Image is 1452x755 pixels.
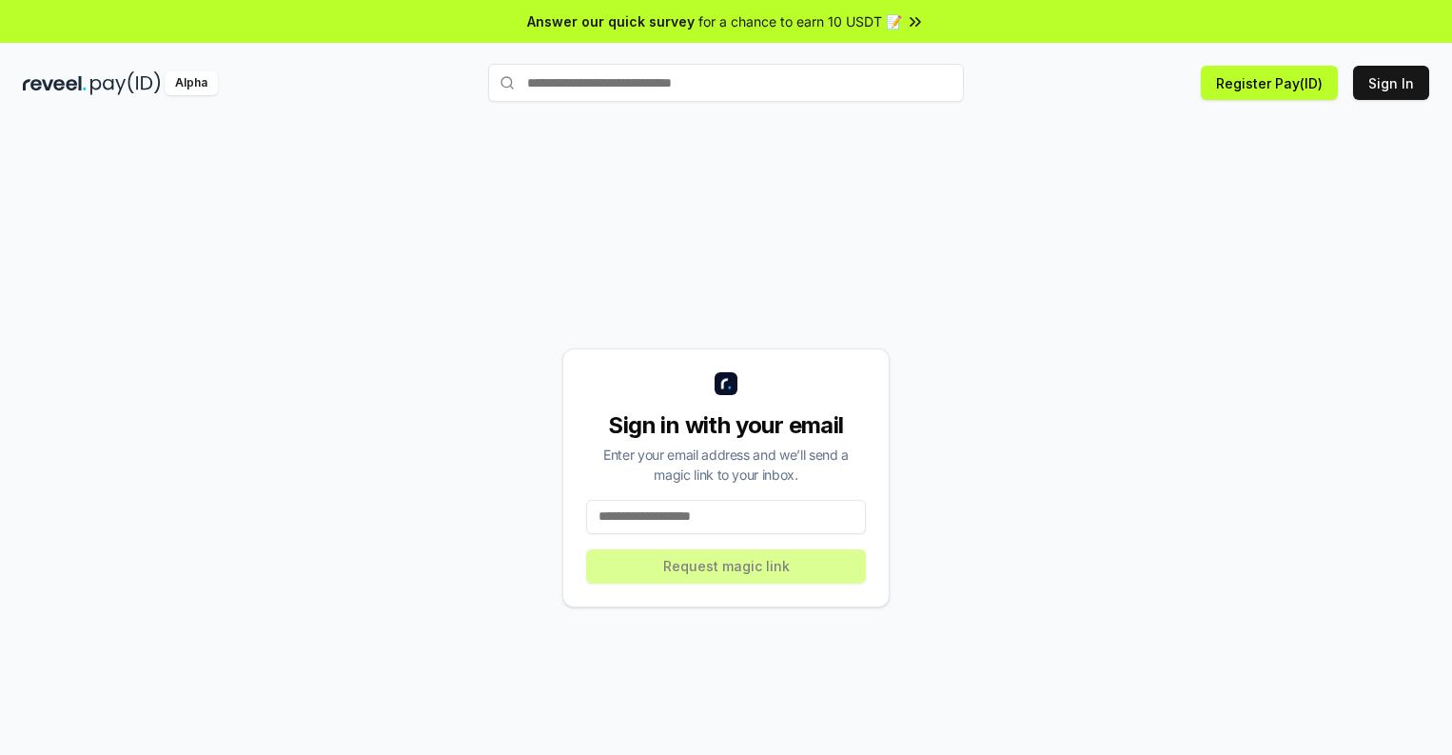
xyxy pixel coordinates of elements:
span: for a chance to earn 10 USDT 📝 [698,11,902,31]
img: logo_small [715,372,737,395]
button: Register Pay(ID) [1201,66,1338,100]
div: Alpha [165,71,218,95]
div: Enter your email address and we’ll send a magic link to your inbox. [586,445,866,485]
div: Sign in with your email [586,410,866,441]
span: Answer our quick survey [527,11,695,31]
button: Sign In [1353,66,1429,100]
img: reveel_dark [23,71,87,95]
img: pay_id [90,71,161,95]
